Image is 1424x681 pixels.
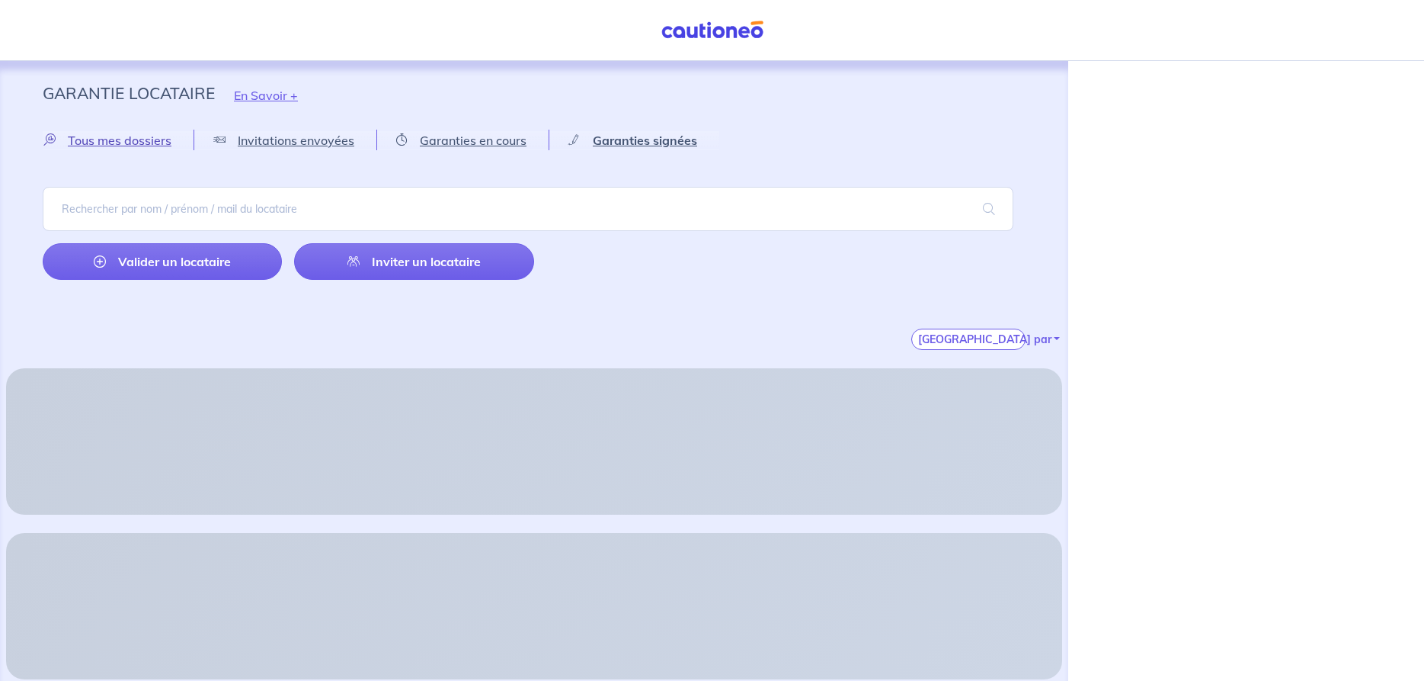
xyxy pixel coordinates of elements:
[420,133,526,148] span: Garanties en cours
[549,130,719,150] a: Garanties signées
[377,130,549,150] a: Garanties en cours
[294,243,533,280] a: Inviter un locataire
[965,188,1013,230] span: search
[593,133,697,148] span: Garanties signées
[68,133,171,148] span: Tous mes dossiers
[43,79,215,107] p: Garantie Locataire
[238,133,354,148] span: Invitations envoyées
[43,187,1013,231] input: Rechercher par nom / prénom / mail du locataire
[655,21,770,40] img: Cautioneo
[43,243,282,280] a: Valider un locataire
[911,329,1026,350] button: [GEOGRAPHIC_DATA] par
[194,130,376,150] a: Invitations envoyées
[43,130,194,150] a: Tous mes dossiers
[215,73,317,117] button: En Savoir +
